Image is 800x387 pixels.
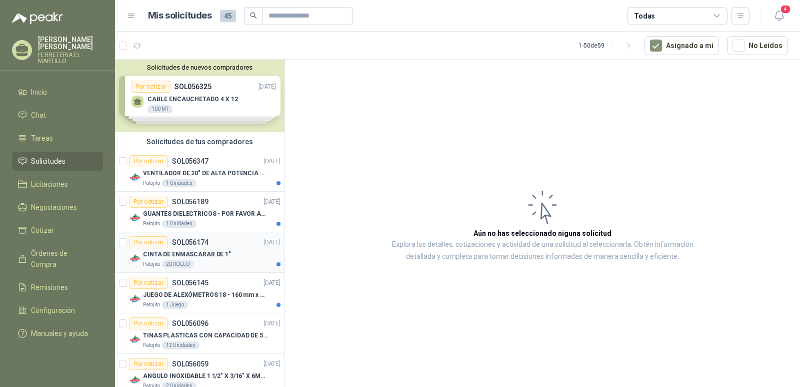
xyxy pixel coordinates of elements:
p: SOL056059 [172,360,208,367]
a: Remisiones [12,278,103,297]
p: SOL056347 [172,158,208,165]
a: Por cotizarSOL056174[DATE] Company LogoCINTA DE ENMASCARAR DE 1"Patojito20 ROLLO [115,232,284,273]
p: Patojito [143,301,160,309]
p: ANGULO INOXIDABLE 1 1/2" X 3/16" X 6MTS [143,371,267,381]
a: Configuración [12,301,103,320]
a: Tareas [12,129,103,148]
div: 1 Unidades [162,220,196,228]
div: Solicitudes de tus compradores [115,132,284,151]
p: Patojito [143,260,160,268]
div: Por cotizar [129,277,168,289]
span: Remisiones [31,282,68,293]
img: Company Logo [129,212,141,224]
div: Solicitudes de nuevos compradoresPor cotizarSOL056325[DATE] CABLE ENCAUCHETADO 4 X 12100 MTPor co... [115,60,284,132]
a: Por cotizarSOL056189[DATE] Company LogoGUANTES DIELECTRICOS - POR FAVOR ADJUNTAR SU FICHA TECNICA... [115,192,284,232]
span: Solicitudes [31,156,65,167]
img: Company Logo [129,171,141,183]
button: Solicitudes de nuevos compradores [119,64,280,71]
div: Por cotizar [129,155,168,167]
p: SOL056189 [172,198,208,205]
p: [DATE] [263,238,280,247]
div: Por cotizar [129,317,168,329]
p: SOL056174 [172,239,208,246]
div: Por cotizar [129,236,168,248]
a: Chat [12,106,103,125]
img: Logo peakr [12,12,63,24]
p: VENTILADOR DE 20" DE ALTA POTENCIA PARA ANCLAR A LA PARED [143,169,267,178]
p: JUEGO DE ALEXÓMETROS 18 - 160 mm x 0,01 mm 2824-S3 [143,290,267,300]
span: Negociaciones [31,202,77,213]
p: SOL056096 [172,320,208,327]
img: Company Logo [129,333,141,345]
a: Por cotizarSOL056347[DATE] Company LogoVENTILADOR DE 20" DE ALTA POTENCIA PARA ANCLAR A LA PAREDP... [115,151,284,192]
span: Inicio [31,87,47,98]
span: Licitaciones [31,179,68,190]
p: [DATE] [263,157,280,166]
a: Cotizar [12,221,103,240]
h1: Mis solicitudes [148,9,212,23]
div: 1 Juego [162,301,188,309]
a: Por cotizarSOL056096[DATE] Company LogoTINAS PLASTICAS CON CAPACIDAD DE 50 KGPatojito12 Unidades [115,313,284,354]
p: [DATE] [263,359,280,369]
p: CINTA DE ENMASCARAR DE 1" [143,250,231,259]
button: 4 [770,7,788,25]
a: Inicio [12,83,103,102]
p: [PERSON_NAME] [PERSON_NAME] [38,36,103,50]
img: Company Logo [129,252,141,264]
div: 20 ROLLO [162,260,194,268]
div: 1 Unidades [162,179,196,187]
p: Patojito [143,179,160,187]
div: Por cotizar [129,358,168,370]
span: Configuración [31,305,75,316]
p: SOL056145 [172,279,208,286]
button: Asignado a mi [644,36,719,55]
span: Cotizar [31,225,54,236]
a: Por cotizarSOL056145[DATE] Company LogoJUEGO DE ALEXÓMETROS 18 - 160 mm x 0,01 mm 2824-S3Patojito... [115,273,284,313]
div: 12 Unidades [162,341,199,349]
p: TINAS PLASTICAS CON CAPACIDAD DE 50 KG [143,331,267,340]
div: Por cotizar [129,196,168,208]
a: Licitaciones [12,175,103,194]
p: Patojito [143,341,160,349]
a: Manuales y ayuda [12,324,103,343]
p: FERRETERIA EL MARTILLO [38,52,103,64]
p: [DATE] [263,197,280,207]
span: 45 [220,10,236,22]
p: [DATE] [263,319,280,328]
img: Company Logo [129,374,141,386]
span: Tareas [31,133,53,144]
span: Chat [31,110,46,121]
div: Todas [634,11,655,22]
span: Órdenes de Compra [31,248,93,270]
p: Patojito [143,220,160,228]
img: Company Logo [129,293,141,305]
a: Negociaciones [12,198,103,217]
p: [DATE] [263,278,280,288]
button: No Leídos [727,36,788,55]
p: GUANTES DIELECTRICOS - POR FAVOR ADJUNTAR SU FICHA TECNICA [143,209,267,219]
a: Órdenes de Compra [12,244,103,274]
span: Manuales y ayuda [31,328,88,339]
div: 1 - 50 de 59 [578,38,636,54]
span: search [250,12,257,19]
a: Solicitudes [12,152,103,171]
h3: Aún no has seleccionado niguna solicitud [473,228,611,239]
span: 4 [780,5,791,14]
p: Explora los detalles, cotizaciones y actividad de una solicitud al seleccionarla. Obtén informaci... [385,239,700,263]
